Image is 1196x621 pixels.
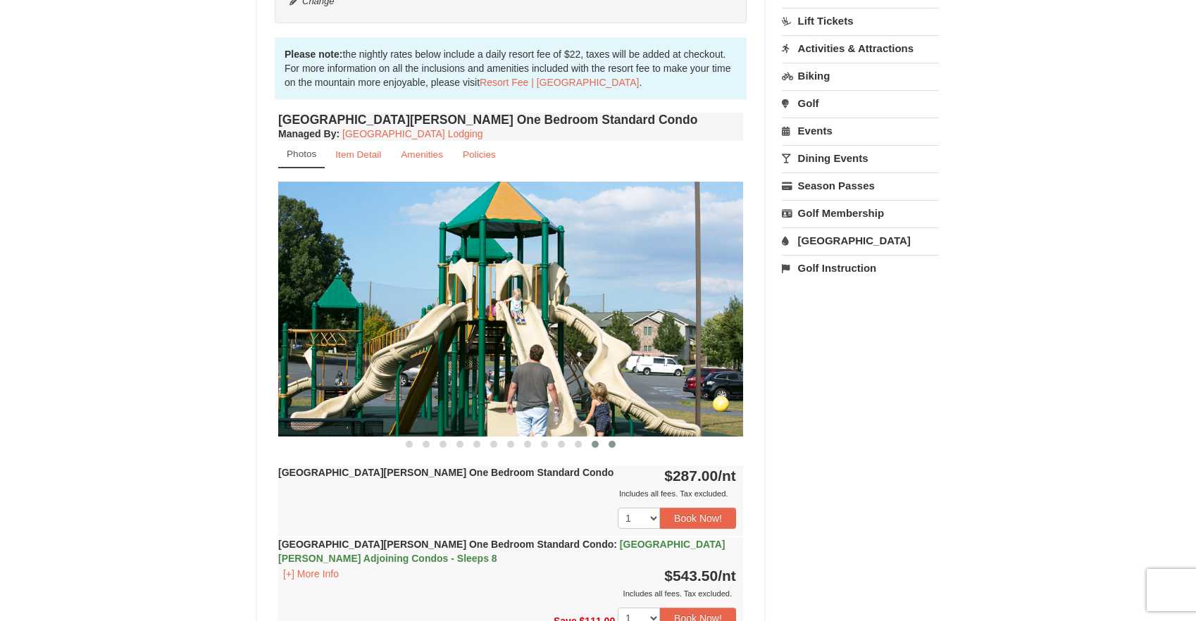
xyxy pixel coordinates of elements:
[664,567,718,584] span: $543.50
[275,37,747,99] div: the nightly rates below include a daily resort fee of $22, taxes will be added at checkout. For m...
[454,141,505,168] a: Policies
[782,227,939,253] a: [GEOGRAPHIC_DATA]
[278,128,340,139] strong: :
[278,566,344,582] button: [+] More Info
[718,468,736,484] span: /nt
[463,149,496,160] small: Policies
[342,128,482,139] a: [GEOGRAPHIC_DATA] Lodging
[782,118,939,144] a: Events
[782,35,939,61] a: Activities & Attractions
[285,49,342,60] strong: Please note:
[278,467,613,478] strong: [GEOGRAPHIC_DATA][PERSON_NAME] One Bedroom Standard Condo
[278,182,743,436] img: 18876286-200-ec6ecd67.jpg
[335,149,381,160] small: Item Detail
[480,77,639,88] a: Resort Fee | [GEOGRAPHIC_DATA]
[664,468,736,484] strong: $287.00
[326,141,390,168] a: Item Detail
[718,567,736,584] span: /nt
[782,63,939,89] a: Biking
[613,539,617,550] span: :
[782,145,939,171] a: Dining Events
[278,113,743,127] h4: [GEOGRAPHIC_DATA][PERSON_NAME] One Bedroom Standard Condo
[660,508,736,529] button: Book Now!
[782,200,939,226] a: Golf Membership
[392,141,452,168] a: Amenities
[287,149,316,159] small: Photos
[278,539,725,564] strong: [GEOGRAPHIC_DATA][PERSON_NAME] One Bedroom Standard Condo
[278,586,736,601] div: Includes all fees. Tax excluded.
[278,487,736,501] div: Includes all fees. Tax excluded.
[278,128,336,139] span: Managed By
[782,172,939,199] a: Season Passes
[278,141,325,168] a: Photos
[782,90,939,116] a: Golf
[782,8,939,34] a: Lift Tickets
[401,149,443,160] small: Amenities
[782,255,939,281] a: Golf Instruction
